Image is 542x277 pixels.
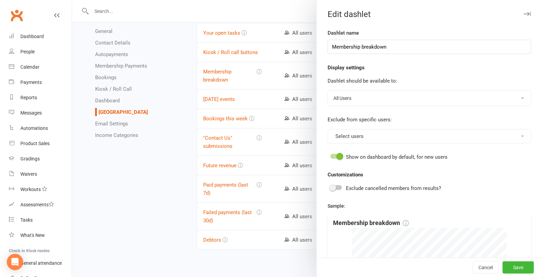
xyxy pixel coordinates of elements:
[20,95,37,100] div: Reports
[9,256,72,271] a: General attendance kiosk mode
[9,90,72,105] a: Reports
[20,202,54,207] div: Assessments
[9,136,72,151] a: Product Sales
[8,7,25,24] a: Clubworx
[328,29,359,37] label: Dashlet name
[317,10,542,19] div: Edit dashlet
[9,121,72,136] a: Automations
[328,184,531,192] div: Exclude cancelled members from results?
[20,49,35,54] div: People
[20,64,39,70] div: Calendar
[20,187,41,192] div: Workouts
[9,59,72,75] a: Calendar
[9,105,72,121] a: Messages
[9,167,72,182] a: Waivers
[7,254,23,270] div: Open Intercom Messenger
[20,141,50,146] div: Product Sales
[328,77,531,85] p: Dashlet should be available to:
[20,110,42,116] div: Messages
[20,156,40,161] div: Gradings
[473,261,499,274] button: Cancel
[9,197,72,212] a: Assessments
[9,151,72,167] a: Gradings
[9,212,72,228] a: Tasks
[9,182,72,197] a: Workouts
[328,65,365,71] strong: Display settings
[9,75,72,90] a: Payments
[333,218,409,228] span: Membership breakdown
[328,172,363,178] strong: Customizations
[20,171,37,177] div: Waivers
[328,202,345,210] label: Sample:
[328,116,531,124] p: Exclude from specific users:
[20,34,44,39] div: Dashboard
[9,29,72,44] a: Dashboard
[20,232,45,238] div: What's New
[9,44,72,59] a: People
[20,125,48,131] div: Automations
[20,260,62,266] div: General attendance
[503,261,534,274] button: Save
[328,153,531,161] div: Show on dashboard by default, for new users
[20,217,33,223] div: Tasks
[328,129,531,143] button: Select users
[20,80,42,85] div: Payments
[9,228,72,243] a: What's New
